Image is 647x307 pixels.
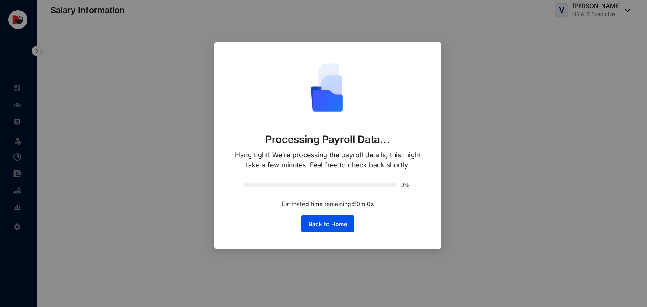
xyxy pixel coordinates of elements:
button: Back to Home [301,215,354,232]
p: Estimated time remaining: 50 m 0 s [282,199,374,209]
span: 0% [400,182,412,188]
p: Hang tight! We’re processing the payroll details, this might take a few minutes. Feel free to che... [231,150,425,170]
span: Back to Home [308,220,347,228]
p: Processing Payroll Data... [265,133,390,146]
